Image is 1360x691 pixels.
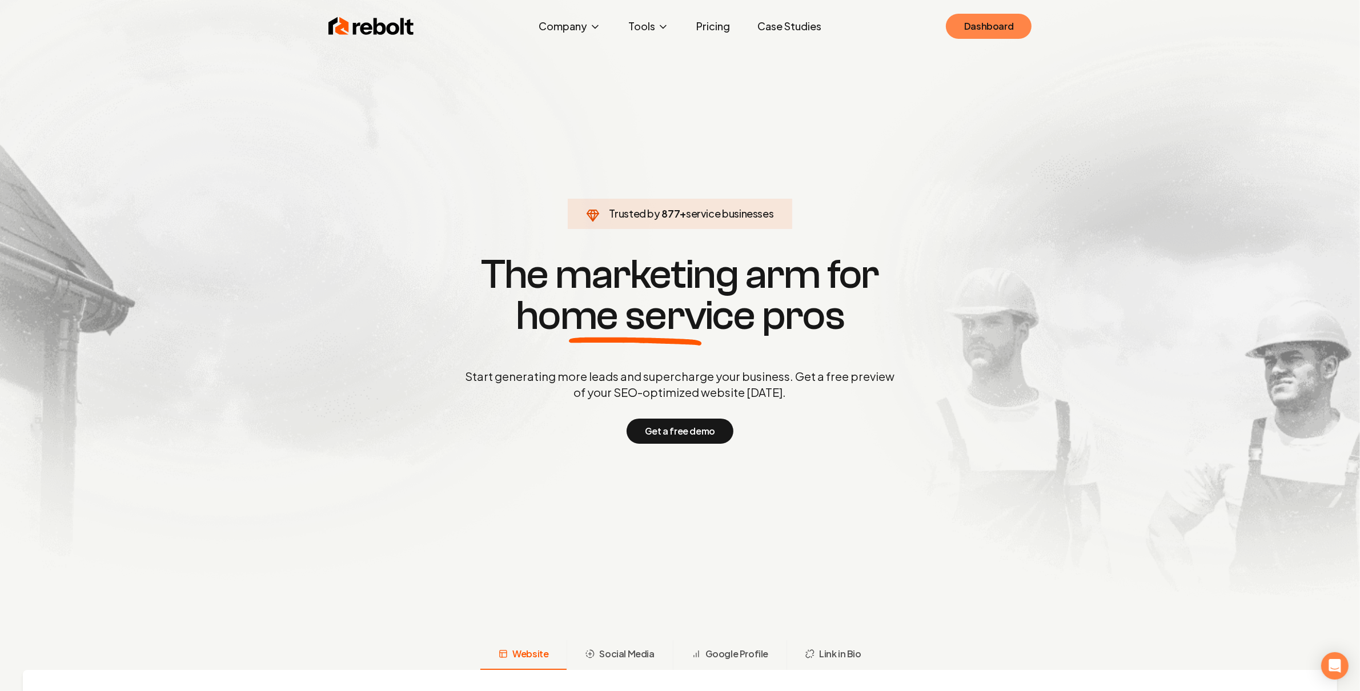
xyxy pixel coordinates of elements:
[661,206,680,222] span: 877
[627,419,733,444] button: Get a free demo
[406,254,954,336] h1: The marketing arm for pros
[567,640,672,670] button: Social Media
[705,647,768,661] span: Google Profile
[819,647,861,661] span: Link in Bio
[619,15,678,38] button: Tools
[1321,652,1349,680] div: Open Intercom Messenger
[599,647,654,661] span: Social Media
[529,15,610,38] button: Company
[673,640,787,670] button: Google Profile
[480,640,567,670] button: Website
[516,295,755,336] span: home service
[512,647,548,661] span: Website
[687,15,739,38] a: Pricing
[787,640,880,670] button: Link in Bio
[680,207,686,220] span: +
[609,207,660,220] span: Trusted by
[946,14,1032,39] a: Dashboard
[463,368,897,400] p: Start generating more leads and supercharge your business. Get a free preview of your SEO-optimiz...
[748,15,831,38] a: Case Studies
[328,15,414,38] img: Rebolt Logo
[686,207,774,220] span: service businesses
